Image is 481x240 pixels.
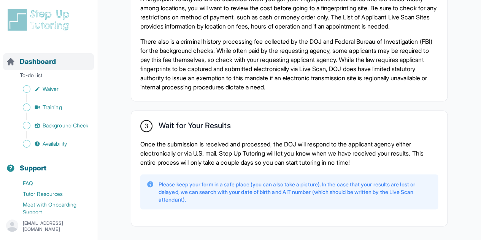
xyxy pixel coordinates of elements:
[144,121,148,130] span: 3
[6,8,74,32] img: logo
[23,220,91,232] p: [EMAIL_ADDRESS][DOMAIN_NAME]
[6,219,91,233] button: [EMAIL_ADDRESS][DOMAIN_NAME]
[140,37,438,92] p: There also is a criminal history processing fee collected by the DOJ and Federal Bureau of Invest...
[43,140,67,148] span: Availability
[3,72,94,82] p: To-do list
[43,122,88,129] span: Background Check
[43,103,62,111] span: Training
[3,151,94,176] button: Support
[159,180,432,203] p: Please keep your form in a safe place (you can also take a picture). In the case that your result...
[6,102,97,113] a: Training
[6,120,97,131] a: Background Check
[6,138,97,149] a: Availability
[159,121,230,133] h2: Wait for Your Results
[6,199,97,218] a: Meet with Onboarding Support
[140,139,438,167] p: Once the submission is received and processed, the DOJ will respond to the applicant agency eithe...
[3,44,94,70] button: Dashboard
[6,189,97,199] a: Tutor Resources
[6,84,97,94] a: Waiver
[6,56,56,67] a: Dashboard
[6,178,97,189] a: FAQ
[43,85,59,93] span: Waiver
[20,56,56,67] span: Dashboard
[20,163,47,173] span: Support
